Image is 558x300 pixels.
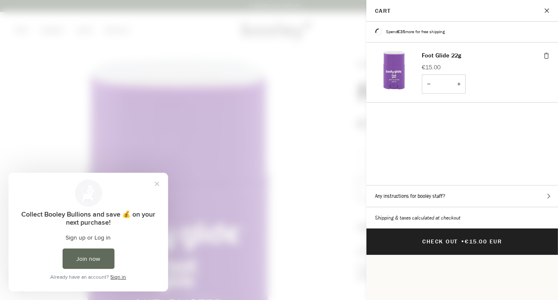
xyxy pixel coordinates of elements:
[465,237,502,246] span: €15.00 EUR
[9,173,168,291] iframe: Loyalty program pop-up with offers and actions
[398,29,405,34] span: €35
[452,74,466,94] button: +
[422,74,435,94] button: −
[375,51,413,94] a: Foot Glide 22g
[372,269,553,292] iframe: PayPal-paypal
[422,51,461,60] a: Foot Glide 22g
[375,51,413,89] img: Foot Glide 22g
[386,29,445,34] span: Spend more for free shipping
[366,229,558,255] button: Check Out •€15.00 EUR
[375,214,461,221] em: Shipping & taxes calculated at checkout
[366,186,558,207] button: Any instructions for booley staff?
[422,63,549,72] p: €15.00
